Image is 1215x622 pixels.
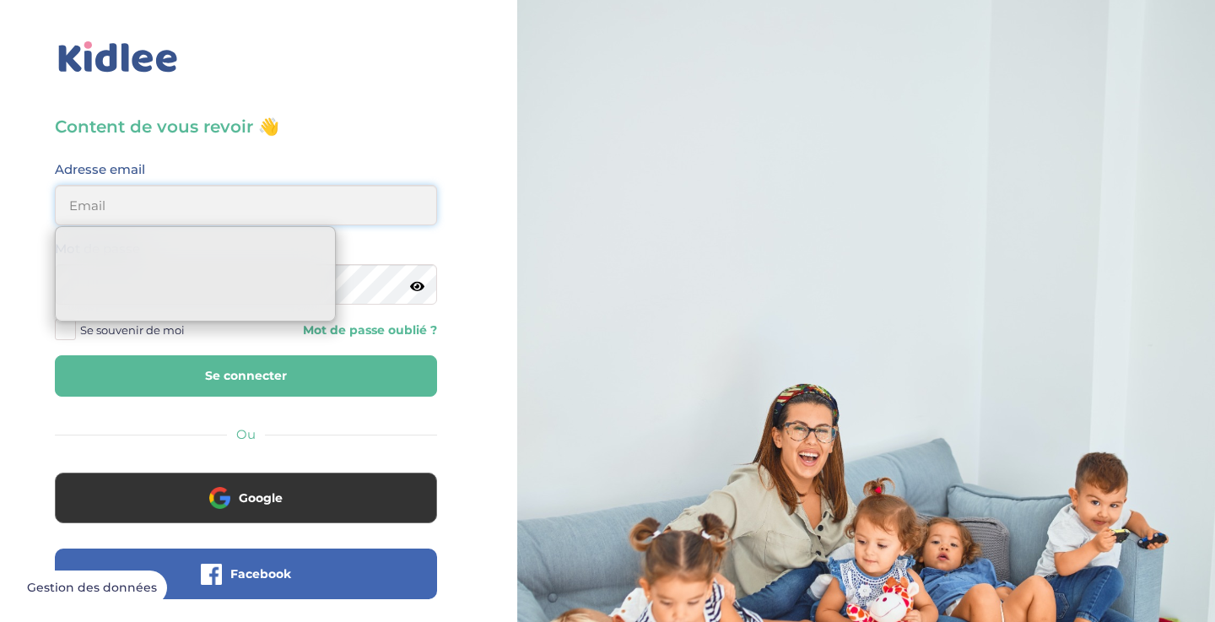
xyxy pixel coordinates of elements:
[239,489,283,506] span: Google
[55,38,181,77] img: logo_kidlee_bleu
[55,577,437,593] a: Facebook
[201,564,222,585] img: facebook.png
[55,501,437,517] a: Google
[55,355,437,397] button: Se connecter
[230,565,291,582] span: Facebook
[55,185,437,225] input: Email
[55,159,145,181] label: Adresse email
[80,319,185,341] span: Se souvenir de moi
[17,571,167,606] button: Gestion des données
[55,115,437,138] h3: Content de vous revoir 👋
[27,581,157,596] span: Gestion des données
[258,322,436,338] a: Mot de passe oublié ?
[209,487,230,508] img: google.png
[55,473,437,523] button: Google
[236,426,256,442] span: Ou
[55,549,437,599] button: Facebook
